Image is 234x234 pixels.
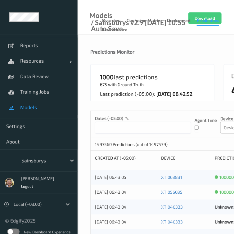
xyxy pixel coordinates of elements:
div: Deployment [167,17,191,25]
div: / Sainsburys v2.9 [DATE] 10:55 Auto Save [89,20,188,32]
a: Confusion matrix [127,16,167,25]
div: Performance [102,27,127,34]
div: [DATE] 06:42:52 [156,91,192,97]
div: Confusion matrix [127,17,161,25]
p: Agent Time [195,117,217,123]
div: Predictions [197,17,219,26]
div: Last prediction (-05:00): [100,88,214,97]
p: 1497560 Predictions (out of 1497539) [95,141,168,148]
a: Predictions [197,16,225,26]
button: Download [188,12,222,24]
a: Deployment [167,16,197,25]
a: Models [89,12,112,19]
div: Device [161,155,210,161]
div: [DATE] 06:43:04 [95,219,157,225]
div: 1000 [100,74,114,80]
div: [DATE] 06:43:04 [95,204,157,210]
a: Overview [102,16,127,25]
a: XTI040333 [161,204,183,210]
div: [DATE] 06:43:04 [95,189,157,195]
div: last predictions [100,74,214,82]
div: Overview [102,17,120,25]
div: Created At (-05:00) [95,155,157,161]
a: Performance [102,26,133,34]
a: XTI063831 [161,174,182,180]
div: 675 with Ground Truth [100,82,214,97]
a: XTI040333 [161,219,183,224]
a: XTI056035 [161,189,182,195]
div: [DATE] 06:43:05 [95,174,157,180]
p: dates (-05:00) [95,115,123,121]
